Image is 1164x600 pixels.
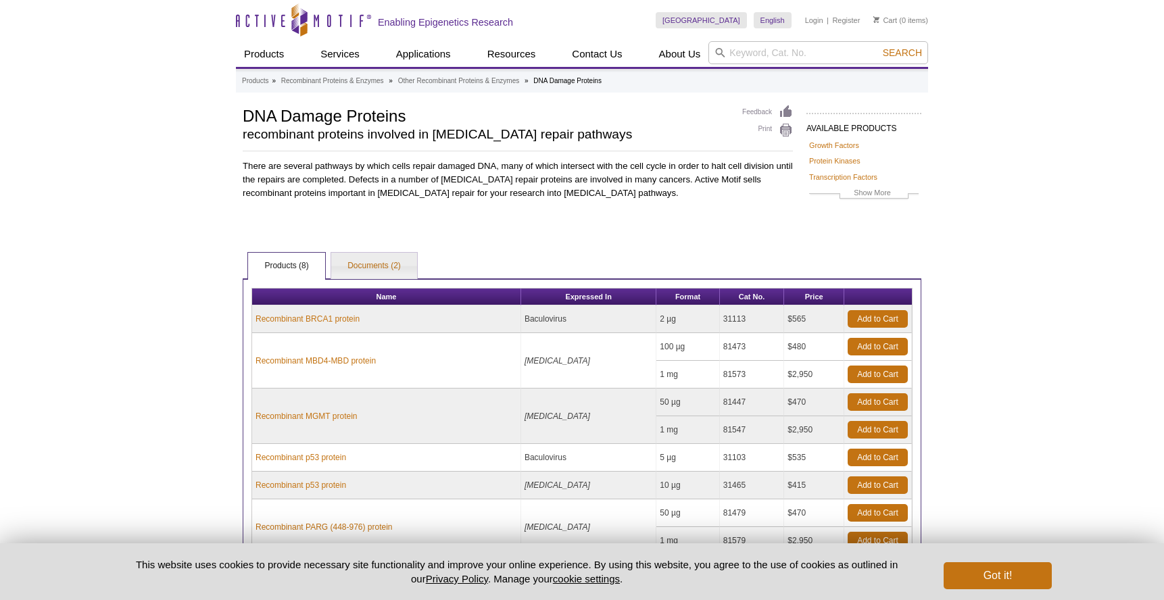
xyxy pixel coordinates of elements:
button: Got it! [944,562,1052,589]
a: Other Recombinant Proteins & Enzymes [398,75,520,87]
a: Transcription Factors [809,171,877,183]
td: 2 µg [656,305,719,333]
a: Services [312,41,368,67]
a: About Us [651,41,709,67]
i: [MEDICAL_DATA] [525,411,590,421]
td: 81479 [720,499,785,527]
a: Applications [388,41,459,67]
td: 31113 [720,305,785,333]
h2: AVAILABLE PRODUCTS [806,113,921,137]
li: » [389,77,393,84]
a: Products [242,75,268,87]
h1: DNA Damage Proteins [243,105,729,125]
a: Add to Cart [848,421,908,439]
a: Print [742,123,793,138]
td: 10 µg [656,472,719,499]
td: 5 µg [656,444,719,472]
a: Recombinant MGMT protein [256,410,358,422]
a: Recombinant BRCA1 protein [256,313,360,325]
a: Show More [809,186,919,202]
a: Login [805,16,823,25]
p: There are several pathways by which cells repair damaged DNA, many of which intersect with the ce... [243,159,793,200]
button: cookie settings [553,573,620,584]
th: Cat No. [720,289,785,305]
li: | [827,12,829,28]
input: Keyword, Cat. No. [708,41,928,64]
td: 1 mg [656,361,719,389]
a: Add to Cart [848,310,908,328]
a: Recombinant p53 protein [256,451,346,464]
td: 1 mg [656,527,719,555]
img: Your Cart [873,16,879,23]
a: Add to Cart [848,532,908,549]
td: 1 mg [656,416,719,444]
a: Protein Kinases [809,155,860,167]
td: $2,950 [784,416,844,444]
a: Add to Cart [848,366,908,383]
td: $415 [784,472,844,499]
a: Add to Cart [848,338,908,355]
li: (0 items) [873,12,928,28]
td: $535 [784,444,844,472]
a: [GEOGRAPHIC_DATA] [656,12,747,28]
a: Resources [479,41,544,67]
a: Recombinant MBD4-MBD protein [256,355,376,367]
td: 50 µg [656,389,719,416]
a: Add to Cart [848,449,908,466]
a: Add to Cart [848,476,908,494]
li: DNA Damage Proteins [533,77,602,84]
a: Privacy Policy [426,573,488,584]
td: $470 [784,389,844,416]
td: 31465 [720,472,785,499]
h2: Enabling Epigenetics Research [378,16,513,28]
td: 50 µg [656,499,719,527]
th: Format [656,289,719,305]
td: $480 [784,333,844,361]
a: Products (8) [248,253,324,280]
a: Register [832,16,860,25]
td: $470 [784,499,844,527]
h2: recombinant proteins involved in [MEDICAL_DATA] repair pathways [243,128,729,141]
th: Name [252,289,521,305]
td: Baculovirus [521,305,656,333]
a: Recombinant p53 protein [256,479,346,491]
a: Add to Cart [848,504,908,522]
td: Baculovirus [521,444,656,472]
a: Documents (2) [331,253,417,280]
a: Recombinant PARG (448-976) protein [256,521,393,533]
i: [MEDICAL_DATA] [525,356,590,366]
button: Search [879,47,926,59]
th: Expressed In [521,289,656,305]
a: English [754,12,792,28]
a: Growth Factors [809,139,859,151]
td: 81547 [720,416,785,444]
td: 81579 [720,527,785,555]
td: $2,950 [784,361,844,389]
i: [MEDICAL_DATA] [525,480,590,490]
th: Price [784,289,844,305]
i: [MEDICAL_DATA] [525,522,590,532]
td: $565 [784,305,844,333]
td: 81447 [720,389,785,416]
a: Contact Us [564,41,630,67]
li: » [272,77,276,84]
td: 31103 [720,444,785,472]
td: $2,950 [784,527,844,555]
li: » [525,77,529,84]
a: Add to Cart [848,393,908,411]
a: Products [236,41,292,67]
p: This website uses cookies to provide necessary site functionality and improve your online experie... [112,557,921,586]
span: Search [883,47,922,58]
td: 81473 [720,333,785,361]
a: Cart [873,16,897,25]
a: Feedback [742,105,793,120]
a: Recombinant Proteins & Enzymes [281,75,384,87]
td: 81573 [720,361,785,389]
td: 100 µg [656,333,719,361]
